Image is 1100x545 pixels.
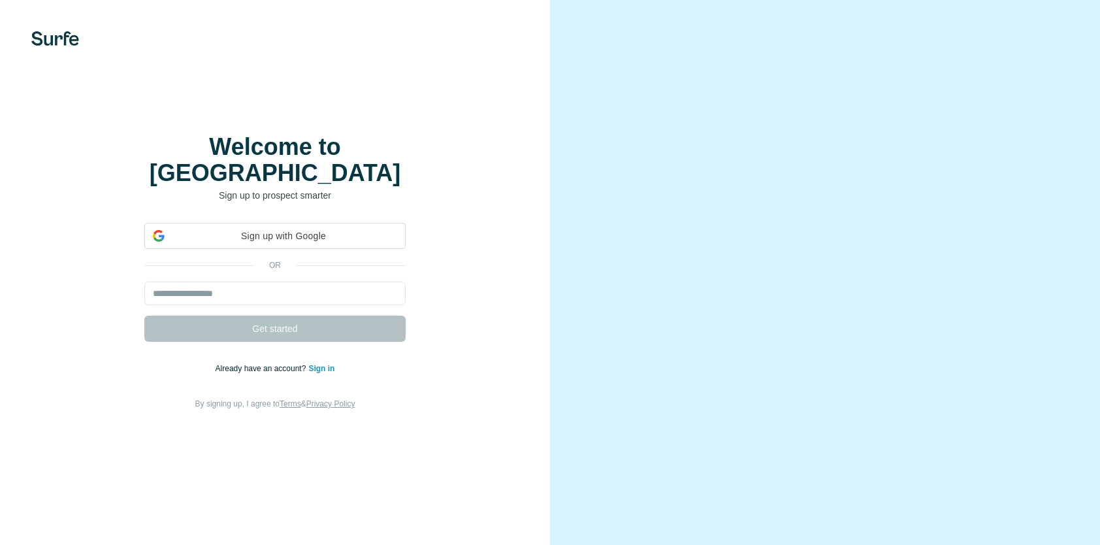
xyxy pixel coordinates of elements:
[306,399,355,408] a: Privacy Policy
[144,223,406,249] div: Sign up with Google
[254,259,296,271] p: or
[144,189,406,202] p: Sign up to prospect smarter
[195,399,355,408] span: By signing up, I agree to &
[31,31,79,46] img: Surfe's logo
[308,364,334,373] a: Sign in
[170,229,397,243] span: Sign up with Google
[144,134,406,186] h1: Welcome to [GEOGRAPHIC_DATA]
[280,399,301,408] a: Terms
[216,364,309,373] span: Already have an account?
